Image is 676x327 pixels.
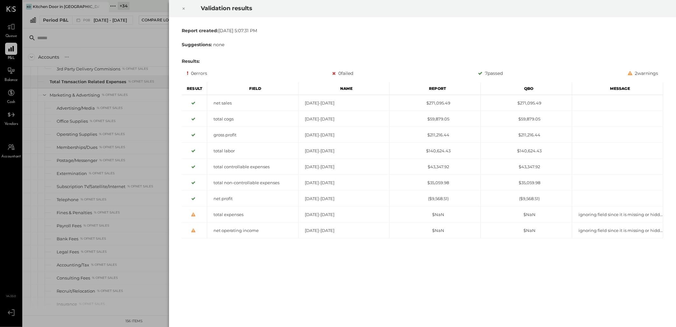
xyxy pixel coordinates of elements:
[390,116,481,122] div: $59,879.05
[481,228,572,234] div: $NaN
[213,42,224,47] span: none
[207,212,298,218] div: total expenses
[207,116,298,122] div: total cogs
[572,228,663,234] div: ignoring field since it is missing or hidden from report
[299,148,390,154] div: [DATE]-[DATE]
[207,228,298,234] div: net operating income
[182,82,207,95] div: Result
[182,42,212,47] b: Suggestions:
[207,132,298,138] div: gross profit
[481,164,572,170] div: $43,347.92
[481,82,572,95] div: Qbo
[481,116,572,122] div: $59,879.05
[481,132,572,138] div: $211,216.44
[207,148,298,154] div: total labor
[299,164,390,170] div: [DATE]-[DATE]
[390,100,481,106] div: $271,095.49
[572,82,664,95] div: Message
[299,212,390,218] div: [DATE]-[DATE]
[390,228,481,234] div: $NaN
[390,180,481,186] div: $35,059.98
[628,69,658,77] div: 2 warnings
[299,82,390,95] div: Name
[207,100,298,106] div: net sales
[299,132,390,138] div: [DATE]-[DATE]
[481,100,572,106] div: $271,095.49
[390,148,481,154] div: $140,624.43
[207,196,298,202] div: net profit
[299,228,390,234] div: [DATE]-[DATE]
[481,148,572,154] div: $140,624.43
[572,212,663,218] div: ignoring field since it is missing or hidden from report
[207,164,298,170] div: total controllable expenses
[390,212,481,218] div: $NaN
[299,180,390,186] div: [DATE]-[DATE]
[481,196,572,202] div: ($9,568.51)
[332,69,353,77] div: 0 failed
[390,82,481,95] div: Report
[187,69,207,77] div: 0 errors
[299,100,390,106] div: [DATE]-[DATE]
[390,196,481,202] div: ($9,568.51)
[207,180,298,186] div: total non-controllable expenses
[390,164,481,170] div: $43,347.92
[478,69,503,77] div: 7 passed
[207,82,299,95] div: Field
[182,27,663,34] div: [DATE] 5:07:31 PM
[481,180,572,186] div: $35,059.98
[182,28,218,33] b: Report created:
[390,132,481,138] div: $211,216.44
[299,116,390,122] div: [DATE]-[DATE]
[182,58,200,64] b: Results:
[299,196,390,202] div: [DATE]-[DATE]
[481,212,572,218] div: $NaN
[201,0,581,16] h2: Validation results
